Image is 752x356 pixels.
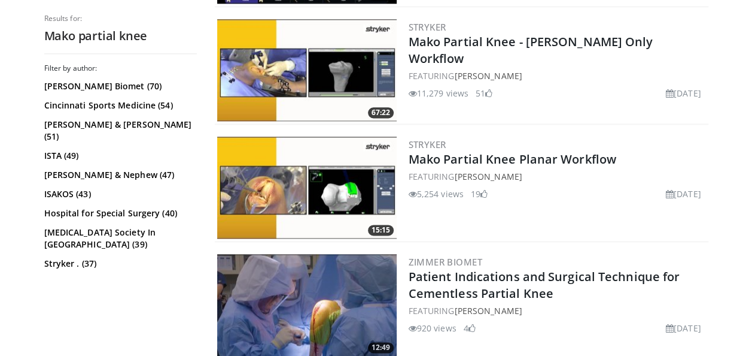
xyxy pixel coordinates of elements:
[44,99,194,111] a: Cincinnati Sports Medicine (54)
[666,188,701,200] li: [DATE]
[454,305,522,316] a: [PERSON_NAME]
[454,70,522,82] a: [PERSON_NAME]
[666,87,701,99] li: [DATE]
[476,87,492,99] li: 51
[464,322,476,334] li: 4
[409,151,616,167] a: Mako Partial Knee Planar Workflow
[44,227,194,251] a: [MEDICAL_DATA] Society In [GEOGRAPHIC_DATA] (39)
[217,19,397,121] img: dc69b858-21f6-4c50-808c-126f4672f1f7.300x170_q85_crop-smart_upscale.jpg
[44,64,197,73] h3: Filter by author:
[409,21,446,33] a: Stryker
[44,28,197,44] h2: Mako partial knee
[217,137,397,239] img: 0cd0e7ce-a91b-47bf-95aa-6fe6e00ada12.300x170_q85_crop-smart_upscale.jpg
[368,225,394,236] span: 15:15
[217,19,397,121] a: 67:22
[44,119,194,143] a: [PERSON_NAME] & [PERSON_NAME] (51)
[217,254,397,356] a: 12:49
[217,137,397,239] a: 15:15
[368,107,394,118] span: 67:22
[454,171,522,182] a: [PERSON_NAME]
[409,87,468,99] li: 11,279 views
[217,254,397,356] img: 2c28c705-9b27-4f8d-ae69-2594b16edd0d.300x170_q85_crop-smart_upscale.jpg
[409,70,706,82] div: FEATURING
[44,14,197,23] p: Results for:
[44,188,194,200] a: ISAKOS (43)
[44,80,194,92] a: [PERSON_NAME] Biomet (70)
[409,256,482,268] a: Zimmer Biomet
[44,258,194,270] a: Stryker . (37)
[44,169,194,181] a: [PERSON_NAME] & Nephew (47)
[471,188,488,200] li: 19
[666,322,701,334] li: [DATE]
[44,207,194,219] a: Hospital for Special Surgery (40)
[409,322,456,334] li: 920 views
[409,304,706,317] div: FEATURING
[409,170,706,183] div: FEATURING
[44,150,194,162] a: ISTA (49)
[368,342,394,353] span: 12:49
[409,188,464,200] li: 5,254 views
[409,34,653,67] a: Mako Partial Knee - [PERSON_NAME] Only Workflow
[409,268,680,301] a: Patient Indications and Surgical Technique for Cementless Partial Knee
[409,138,446,150] a: Stryker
